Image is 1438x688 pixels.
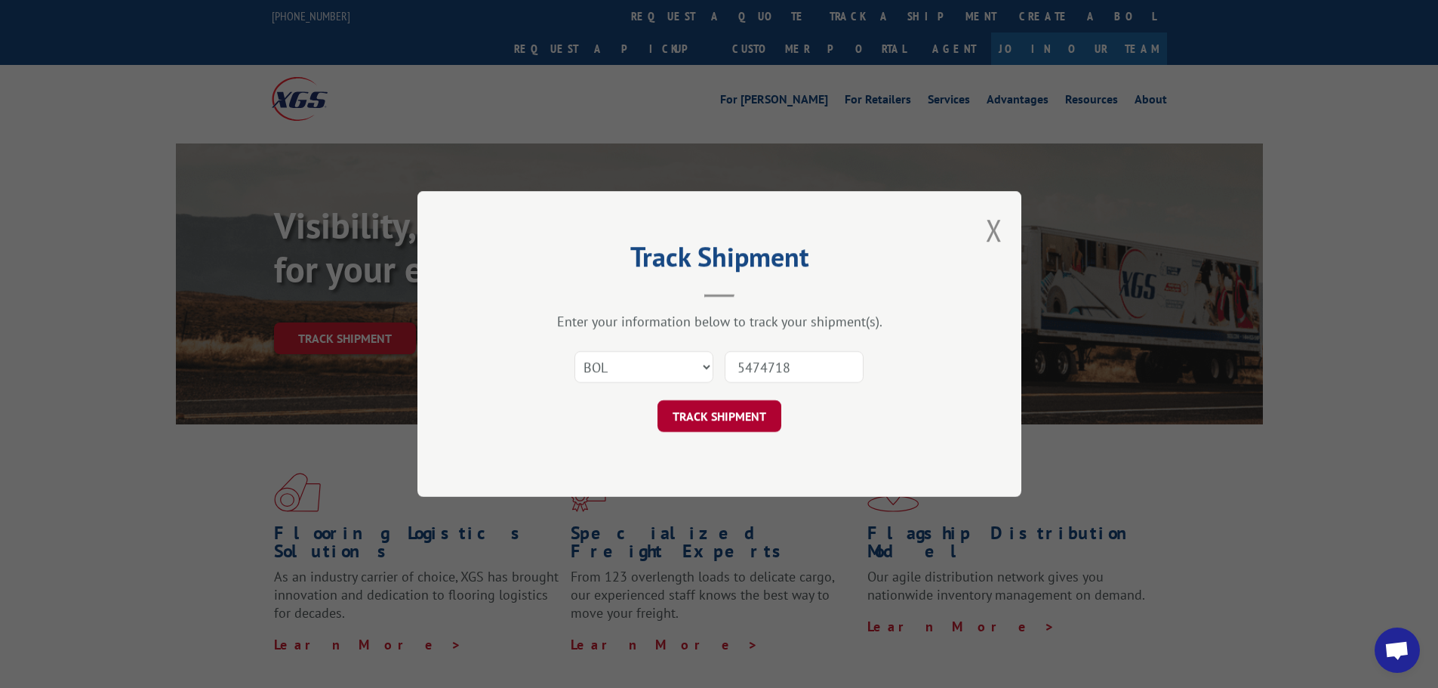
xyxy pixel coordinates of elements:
[986,210,1002,250] button: Close modal
[493,313,946,330] div: Enter your information below to track your shipment(s).
[657,400,781,432] button: TRACK SHIPMENT
[493,246,946,275] h2: Track Shipment
[725,351,864,383] input: Number(s)
[1375,628,1420,673] div: Open chat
